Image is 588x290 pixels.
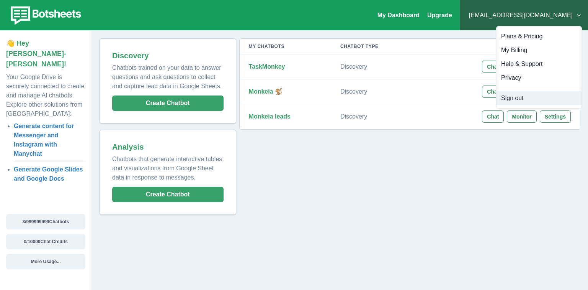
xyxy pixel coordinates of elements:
[507,110,536,123] button: Monitor
[417,39,580,54] th: Actions
[540,110,571,123] button: Settings
[427,12,452,18] a: Upgrade
[340,88,408,96] p: Discovery
[497,71,581,85] button: Privacy
[340,63,408,71] p: Discovery
[112,60,224,91] p: Chatbots trained on your data to answer questions and ask questions to collect and capture lead d...
[482,86,504,98] button: Chat
[497,57,581,71] button: Help & Support
[112,96,224,111] button: Create Chatbot
[331,39,417,54] th: Chatbot Type
[249,63,285,70] strong: TaskMonkey
[249,113,291,120] strong: Monkeia leads
[377,12,420,18] a: My Dashboard
[6,254,85,269] button: More Usage...
[112,187,224,202] button: Create Chatbot
[482,61,504,73] button: Chat
[6,69,85,119] p: Your Google Drive is securely connected to create and manage AI chatbots. Explore other solutions...
[14,166,83,182] a: Generate Google Slides and Google Docs
[6,5,83,26] img: botsheets-logo.png
[6,214,85,229] button: 3/999999999Chatbots
[112,152,224,182] p: Chatbots that generate interactive tables and visualizations from Google Sheet data in response t...
[497,91,581,105] button: Sign out
[14,123,74,157] a: Generate content for Messenger and Instagram with Manychat
[497,30,581,43] button: Plans & Pricing
[240,39,331,54] th: My Chatbots
[249,88,283,95] strong: Monkeia 🐒
[6,234,85,249] button: 0/10000Chat Credits
[112,142,224,152] h2: Analysis
[112,51,224,60] h2: Discovery
[340,113,408,120] p: Discovery
[482,110,504,123] button: Chat
[497,43,581,57] button: My Billing
[6,38,85,69] p: 👋 Hey [PERSON_NAME]-[PERSON_NAME]!
[466,8,582,23] button: [EMAIL_ADDRESS][DOMAIN_NAME]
